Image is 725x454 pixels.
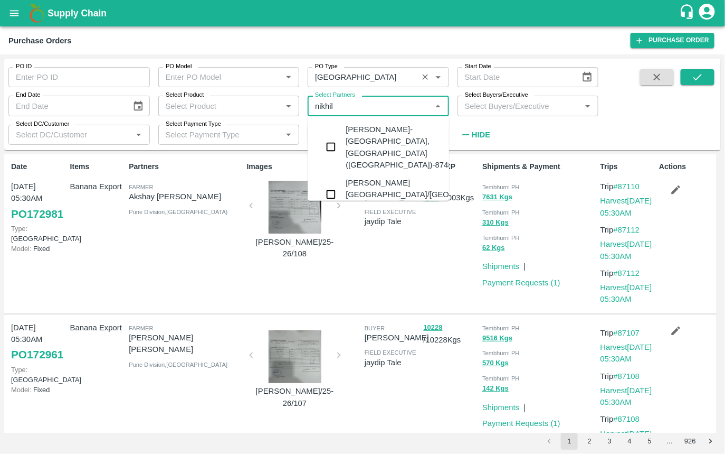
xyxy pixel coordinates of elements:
p: Trip [600,327,655,339]
button: 9516 Kgs [482,332,512,345]
a: #87108 [614,415,640,423]
label: Select Product [166,91,204,99]
button: Go to page 3 [601,433,618,450]
a: Purchase Order [631,33,714,48]
div: … [661,437,678,447]
a: PO172961 [11,345,63,364]
p: Banana Export [70,322,125,333]
img: logo [26,3,47,24]
div: account of current user [698,2,717,24]
button: Go to page 926 [681,433,699,450]
button: Go to page 4 [621,433,638,450]
p: Trip [600,413,655,425]
p: Trip [600,224,655,236]
input: Select Payment Type [161,128,265,142]
p: Fixed [11,244,66,254]
p: jaydip Tale [365,216,419,227]
label: End Date [16,91,40,99]
p: [DATE] 05:30AM [11,181,66,205]
input: Select DC/Customer [12,128,129,142]
input: Select Buyers/Executive [461,99,578,113]
div: Purchase Orders [8,34,72,48]
p: [PERSON_NAME]/25-26/108 [255,236,335,260]
a: #87112 [614,226,640,234]
a: Harvest[DATE] 05:30AM [600,343,652,363]
p: [GEOGRAPHIC_DATA] [11,365,66,385]
input: Select Partners [311,99,428,113]
p: [DATE] 05:30AM [11,322,66,346]
p: / 8003 Kgs [424,192,479,204]
label: Select Buyers/Executive [465,91,528,99]
a: Harvest[DATE] 05:30AM [600,430,652,450]
div: customer-support [679,4,698,23]
a: #87110 [614,182,640,191]
p: [PERSON_NAME] [PERSON_NAME] [129,332,242,356]
p: Akshay [PERSON_NAME] [129,191,242,202]
nav: pagination navigation [539,433,721,450]
p: [GEOGRAPHIC_DATA] [11,224,66,244]
label: PO ID [16,62,32,71]
input: Enter PO ID [8,67,150,87]
input: Start Date [457,67,573,87]
button: open drawer [2,1,26,25]
button: 7631 Kgs [482,191,512,203]
div: | [519,256,526,272]
p: Images [247,161,360,172]
div: | [519,397,526,413]
button: page 1 [561,433,578,450]
p: Trip [600,267,655,279]
button: Open [282,99,295,113]
button: Open [132,128,146,142]
span: field executive [365,349,416,356]
b: Supply Chain [47,8,107,18]
label: Select Payment Type [166,120,221,128]
button: 570 Kgs [482,357,509,369]
strong: Hide [472,131,490,139]
span: buyer [365,325,385,331]
p: jaydip Tale [365,357,419,368]
a: Payment Requests (1) [482,419,560,428]
span: Model: [11,386,31,394]
span: Type: [11,366,27,374]
input: End Date [8,96,124,116]
p: Banana Export [70,181,125,192]
span: field executive [365,209,416,215]
p: / 10228 Kgs [424,322,479,346]
p: Partners [129,161,242,172]
p: Trip [600,370,655,382]
p: Date [11,161,66,172]
p: ACT/EXP Weight [424,161,479,183]
button: 62 Kgs [482,242,505,254]
button: Open [282,128,295,142]
button: 142 Kgs [482,383,509,395]
div: [PERSON_NAME]-[GEOGRAPHIC_DATA], [GEOGRAPHIC_DATA] ([GEOGRAPHIC_DATA])-8748003548 [346,124,479,171]
p: Actions [659,161,714,172]
p: Fixed [11,385,66,395]
p: Shipments & Payment [482,161,596,172]
span: Tembhurni PH [482,375,520,382]
button: 10228 [424,322,443,334]
input: Enter PO Type [311,70,415,84]
p: Items [70,161,125,172]
span: Type: [11,225,27,233]
label: Start Date [465,62,491,71]
span: Model: [11,245,31,253]
p: Trips [600,161,655,172]
button: Open [581,99,595,113]
span: Tembhurni PH [482,350,520,356]
a: #87107 [614,329,640,337]
a: #87112 [614,269,640,277]
span: Farmer [129,184,153,190]
p: Trip [600,181,655,192]
a: Harvest[DATE] 05:30AM [600,240,652,260]
a: PO172981 [11,205,63,224]
a: Payment Requests (1) [482,279,560,287]
p: [PERSON_NAME] [365,332,429,344]
span: Tembhurni PH [482,325,520,331]
a: Shipments [482,262,519,271]
span: Pune Division , [GEOGRAPHIC_DATA] [129,209,227,215]
button: Go to page 5 [641,433,658,450]
p: [PERSON_NAME]/25-26/107 [255,385,335,409]
button: Hide [457,126,493,144]
span: Tembhurni PH [482,209,520,216]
